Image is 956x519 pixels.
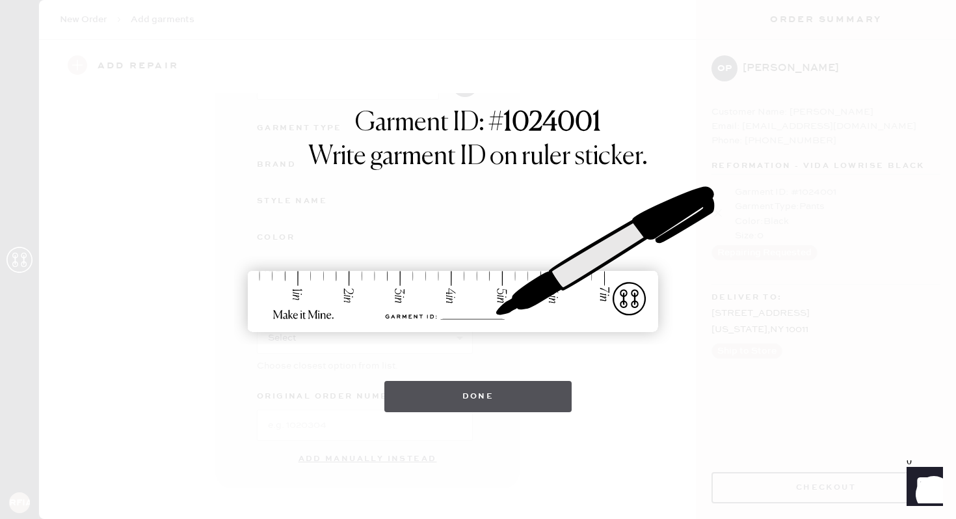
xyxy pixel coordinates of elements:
h1: Write garment ID on ruler sticker. [308,141,648,173]
button: Done [384,381,572,412]
h1: Garment ID: # [355,107,601,141]
iframe: Front Chat [894,460,950,516]
strong: 1024001 [503,110,601,136]
img: ruler-sticker-sharpie.svg [234,153,722,368]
